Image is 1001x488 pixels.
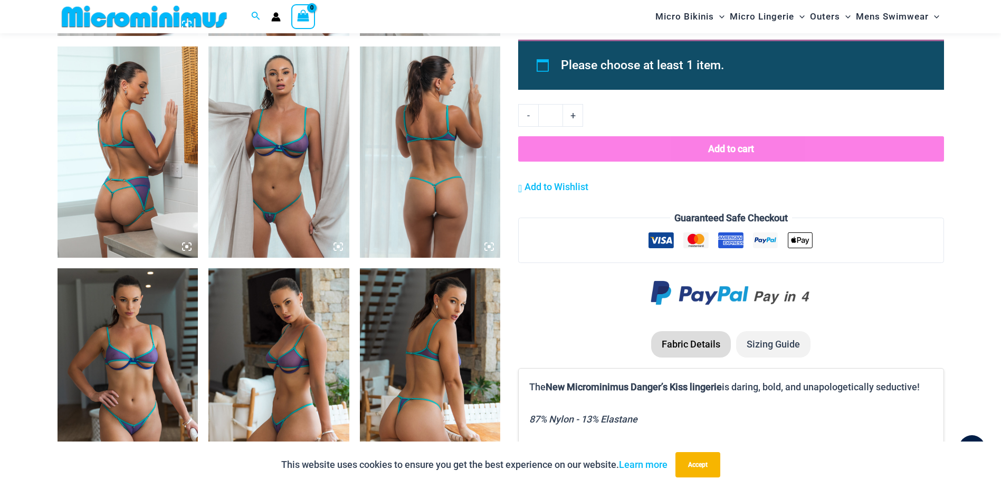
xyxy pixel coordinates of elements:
li: Fabric Details [651,331,731,358]
img: Dangers Kiss Violet Seas 1060 Bra 611 Micro [360,46,501,258]
b: New Microminimus Danger’s Kiss lingerie [546,381,722,392]
a: View Shopping Cart, empty [291,4,316,29]
legend: Guaranteed Safe Checkout [670,210,792,226]
span: Menu Toggle [794,3,805,30]
a: + [563,104,583,126]
img: Dangers Kiss Violet Seas 1060 Bra 6060 Thong [360,268,501,480]
a: Micro BikinisMenu ToggleMenu Toggle [653,3,727,30]
nav: Site Navigation [651,2,944,32]
img: Dangers Kiss Violet Seas 1060 Bra 611 Micro [208,46,349,258]
li: Please choose at least 1 item. [561,53,920,78]
img: Dangers Kiss Violet Seas 1060 Bra 6060 Thong [208,268,349,480]
li: Sizing Guide [736,331,811,358]
a: Micro LingerieMenu ToggleMenu Toggle [727,3,807,30]
span: Micro Lingerie [730,3,794,30]
a: Account icon link [271,12,281,22]
span: Menu Toggle [714,3,724,30]
a: OutersMenu ToggleMenu Toggle [807,3,853,30]
span: Mens Swimwear [856,3,929,30]
img: MM SHOP LOGO FLAT [58,5,231,29]
button: Accept [675,452,720,477]
p: This website uses cookies to ensure you get the best experience on our website. [281,457,668,473]
span: Outers [810,3,840,30]
span: Menu Toggle [929,3,939,30]
span: Add to Wishlist [525,181,588,192]
a: Learn more [619,459,668,470]
span: Menu Toggle [840,3,851,30]
a: - [518,104,538,126]
span: Micro Bikinis [655,3,714,30]
i: 87% Nylon - 13% Elastane [529,414,637,425]
a: Search icon link [251,10,261,23]
a: Add to Wishlist [518,179,588,195]
img: Dangers Kiss Violet Seas 1060 Bra 611 Micro 1760 Garter [58,46,198,258]
p: The is daring, bold, and unapologetically seductive! [529,379,932,395]
input: Product quantity [538,104,563,126]
a: Mens SwimwearMenu ToggleMenu Toggle [853,3,942,30]
img: Dangers Kiss Violet Seas 1060 Bra 6060 Thong [58,268,198,480]
button: Add to cart [518,136,943,162]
